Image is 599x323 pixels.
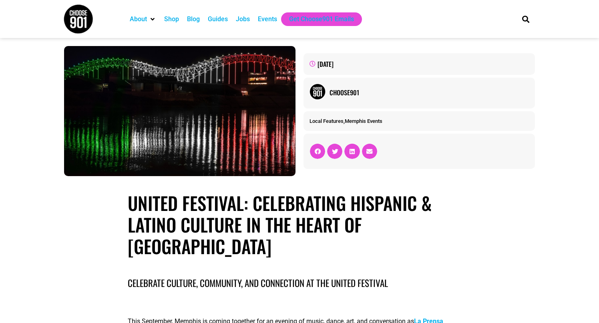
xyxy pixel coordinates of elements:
[318,59,334,69] time: [DATE]
[126,12,160,26] div: About
[126,12,509,26] nav: Main nav
[187,14,200,24] a: Blog
[164,14,179,24] a: Shop
[519,12,533,26] div: Search
[128,276,471,290] h4: Celebrate Culture, Community, and Connection at the United Festival
[208,14,228,24] a: Guides
[330,88,529,97] a: Choose901
[327,144,342,159] div: Share on twitter
[310,84,326,100] img: Picture of Choose901
[362,144,377,159] div: Share on email
[310,118,344,124] a: Local Features
[128,192,471,257] h1: United Festival: Celebrating Hispanic & Latino Culture in the Heart of [GEOGRAPHIC_DATA]
[64,46,295,176] img: A bridge at night in Memphis is lit with green, white, and red lights—reflecting Hispanic culture...
[310,118,382,124] span: ,
[345,118,382,124] a: Memphis Events
[130,14,147,24] a: About
[310,144,325,159] div: Share on facebook
[344,144,360,159] div: Share on linkedin
[289,14,354,24] a: Get Choose901 Emails
[236,14,250,24] a: Jobs
[258,14,277,24] a: Events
